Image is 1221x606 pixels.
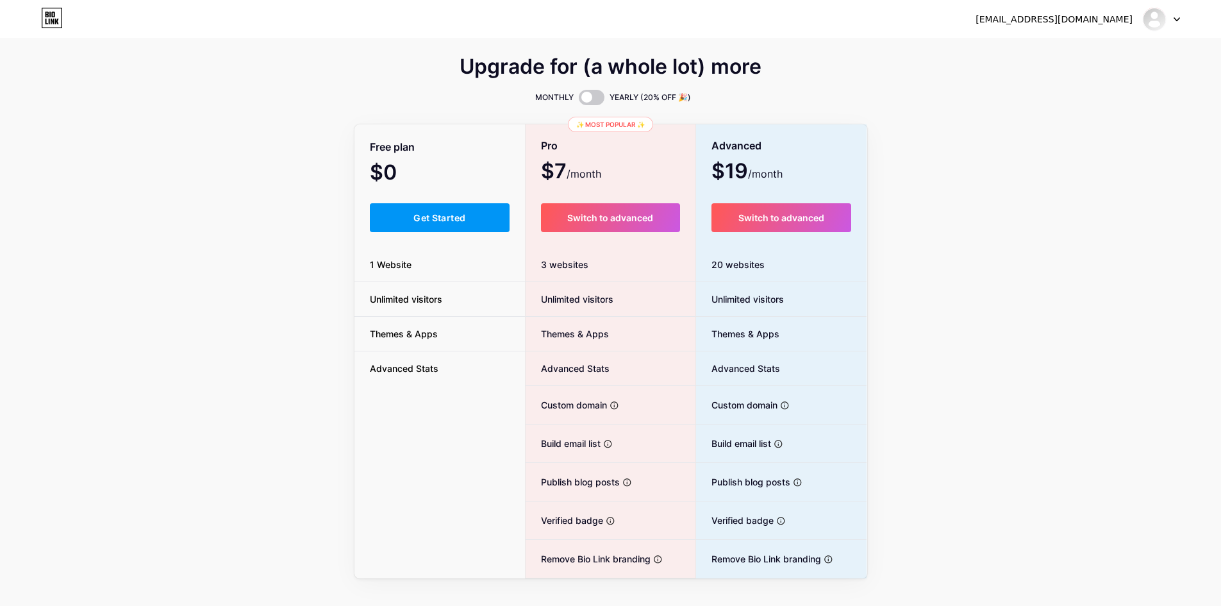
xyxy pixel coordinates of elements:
[696,248,867,282] div: 20 websites
[696,437,771,450] span: Build email list
[568,117,653,132] div: ✨ Most popular ✨
[370,165,431,183] span: $0
[354,258,427,271] span: 1 Website
[526,514,603,527] span: Verified badge
[711,203,852,232] button: Switch to advanced
[541,164,601,181] span: $7
[370,136,415,158] span: Free plan
[526,248,695,282] div: 3 websites
[696,514,774,527] span: Verified badge
[526,552,651,566] span: Remove Bio Link branding
[354,327,453,341] span: Themes & Apps
[748,166,783,181] span: /month
[567,166,601,181] span: /month
[526,398,607,412] span: Custom domain
[526,475,620,489] span: Publish blog posts
[526,292,613,306] span: Unlimited visitors
[738,212,824,223] span: Switch to advanced
[535,91,574,104] span: MONTHLY
[696,362,780,375] span: Advanced Stats
[526,362,610,375] span: Advanced Stats
[696,327,779,341] span: Themes & Apps
[976,13,1133,26] div: [EMAIL_ADDRESS][DOMAIN_NAME]
[696,398,777,412] span: Custom domain
[1142,7,1167,31] img: jktpjkjamkessos
[370,203,510,232] button: Get Started
[696,552,821,566] span: Remove Bio Link branding
[526,437,601,450] span: Build email list
[354,292,458,306] span: Unlimited visitors
[711,164,783,181] span: $19
[460,59,761,74] span: Upgrade for (a whole lot) more
[567,212,653,223] span: Switch to advanced
[526,327,609,341] span: Themes & Apps
[696,475,790,489] span: Publish blog posts
[696,292,784,306] span: Unlimited visitors
[610,91,691,104] span: YEARLY (20% OFF 🎉)
[413,212,465,223] span: Get Started
[711,135,761,157] span: Advanced
[541,135,558,157] span: Pro
[541,203,680,232] button: Switch to advanced
[354,362,454,375] span: Advanced Stats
